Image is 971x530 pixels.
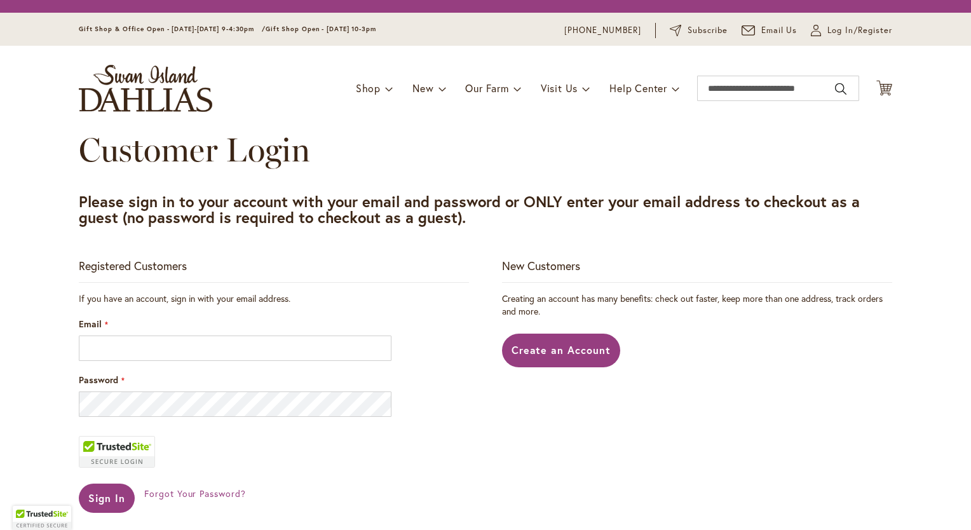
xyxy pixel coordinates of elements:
a: Log In/Register [811,24,892,37]
span: Shop [356,81,381,95]
a: store logo [79,65,212,112]
a: Forgot Your Password? [144,487,246,500]
div: TrustedSite Certified [79,436,155,468]
span: Create an Account [512,343,611,357]
span: Our Farm [465,81,508,95]
span: Log In/Register [827,24,892,37]
span: Visit Us [541,81,578,95]
span: Gift Shop & Office Open - [DATE]-[DATE] 9-4:30pm / [79,25,266,33]
span: Sign In [88,491,125,505]
span: Customer Login [79,130,310,170]
span: Help Center [609,81,667,95]
a: Create an Account [502,334,621,367]
span: Email [79,318,102,330]
span: Subscribe [688,24,728,37]
span: Password [79,374,118,386]
span: Forgot Your Password? [144,487,246,499]
span: New [412,81,433,95]
p: Creating an account has many benefits: check out faster, keep more than one address, track orders... [502,292,892,318]
div: If you have an account, sign in with your email address. [79,292,469,305]
strong: Registered Customers [79,258,187,273]
span: Email Us [761,24,798,37]
strong: Please sign in to your account with your email and password or ONLY enter your email address to c... [79,191,860,228]
strong: New Customers [502,258,580,273]
a: [PHONE_NUMBER] [564,24,641,37]
a: Email Us [742,24,798,37]
a: Subscribe [670,24,728,37]
span: Gift Shop Open - [DATE] 10-3pm [266,25,376,33]
button: Sign In [79,484,135,513]
div: TrustedSite Certified [13,506,71,530]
